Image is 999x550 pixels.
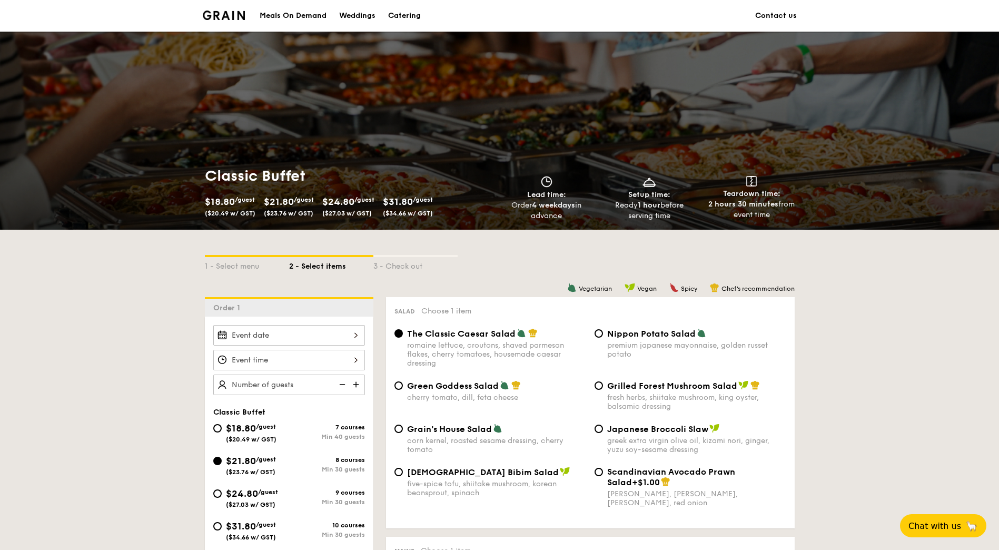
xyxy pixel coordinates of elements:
[413,196,433,203] span: /guest
[289,466,365,473] div: Min 30 guests
[407,393,586,402] div: cherry tomato, dill, feta cheese
[205,210,255,217] span: ($20.49 w/ GST)
[607,467,735,487] span: Scandinavian Avocado Prawn Salad
[669,283,679,292] img: icon-spicy.37a8142b.svg
[607,393,786,411] div: fresh herbs, shiitake mushroom, king oyster, balsamic dressing
[294,196,314,203] span: /guest
[607,489,786,507] div: [PERSON_NAME], [PERSON_NAME], [PERSON_NAME], red onion
[407,479,586,497] div: five-spice tofu, shiitake mushroom, korean beansprout, spinach
[750,380,760,390] img: icon-chef-hat.a58ddaea.svg
[641,176,657,188] img: icon-dish.430c3a2e.svg
[528,328,538,338] img: icon-chef-hat.a58ddaea.svg
[213,522,222,531] input: $31.80/guest($34.66 w/ GST)10 coursesMin 30 guests
[407,436,586,454] div: corn kernel, roasted sesame dressing, cherry tomato
[721,285,795,292] span: Chef's recommendation
[746,176,757,186] img: icon-teardown.65201eee.svg
[289,424,365,431] div: 7 courses
[602,200,696,221] div: Ready before serving time
[965,520,978,532] span: 🦙
[638,201,660,210] strong: 1 hour
[708,200,778,209] strong: 2 hours 30 minutes
[681,285,697,292] span: Spicy
[560,467,570,476] img: icon-vegan.f8ff3823.svg
[258,488,278,496] span: /guest
[900,514,986,537] button: Chat with us🦙
[322,210,372,217] span: ($27.03 w/ GST)
[322,196,354,208] span: $24.80
[213,325,365,346] input: Event date
[532,201,575,210] strong: 4 weekdays
[625,283,635,292] img: icon-vegan.f8ff3823.svg
[661,477,670,486] img: icon-chef-hat.a58ddaea.svg
[511,380,521,390] img: icon-chef-hat.a58ddaea.svg
[723,189,780,198] span: Teardown time:
[213,408,265,417] span: Classic Buffet
[289,456,365,464] div: 8 courses
[213,424,222,433] input: $18.80/guest($20.49 w/ GST)7 coursesMin 40 guests
[607,436,786,454] div: greek extra virgin olive oil, kizami nori, ginger, yuzu soy-sesame dressing
[539,176,555,188] img: icon-clock.2db775ea.svg
[595,381,603,390] input: Grilled Forest Mushroom Saladfresh herbs, shiitake mushroom, king oyster, balsamic dressing
[697,328,706,338] img: icon-vegetarian.fe4039eb.svg
[394,468,403,476] input: [DEMOGRAPHIC_DATA] Bibim Saladfive-spice tofu, shiitake mushroom, korean beansprout, spinach
[394,425,403,433] input: Grain's House Saladcorn kernel, roasted sesame dressing, cherry tomato
[226,436,276,443] span: ($20.49 w/ GST)
[289,531,365,538] div: Min 30 guests
[407,467,559,477] span: [DEMOGRAPHIC_DATA] Bibim Salad
[407,381,499,391] span: Green Goddess Salad
[493,424,502,433] img: icon-vegetarian.fe4039eb.svg
[289,433,365,440] div: Min 40 guests
[373,257,458,272] div: 3 - Check out
[205,166,496,185] h1: Classic Buffet
[705,199,799,220] div: from event time
[527,190,566,199] span: Lead time:
[205,196,235,208] span: $18.80
[226,468,275,476] span: ($23.76 w/ GST)
[226,423,256,434] span: $18.80
[203,11,245,20] a: Logotype
[226,534,276,541] span: ($34.66 w/ GST)
[256,521,276,528] span: /guest
[256,423,276,430] span: /guest
[738,380,749,390] img: icon-vegan.f8ff3823.svg
[709,424,720,433] img: icon-vegan.f8ff3823.svg
[394,381,403,390] input: Green Goddess Saladcherry tomato, dill, feta cheese
[407,341,586,368] div: romaine lettuce, croutons, shaved parmesan flakes, cherry tomatoes, housemade caesar dressing
[333,375,349,395] img: icon-reduce.1d2dbef1.svg
[349,375,365,395] img: icon-add.58712e84.svg
[213,489,222,498] input: $24.80/guest($27.03 w/ GST)9 coursesMin 30 guests
[213,457,222,465] input: $21.80/guest($23.76 w/ GST)8 coursesMin 30 guests
[264,196,294,208] span: $21.80
[567,283,577,292] img: icon-vegetarian.fe4039eb.svg
[607,424,708,434] span: Japanese Broccoli Slaw
[607,341,786,359] div: premium japanese mayonnaise, golden russet potato
[289,522,365,529] div: 10 courses
[607,329,696,339] span: Nippon Potato Salad
[628,190,670,199] span: Setup time:
[264,210,313,217] span: ($23.76 w/ GST)
[500,380,509,390] img: icon-vegetarian.fe4039eb.svg
[213,350,365,370] input: Event time
[354,196,374,203] span: /guest
[394,308,415,315] span: Salad
[226,501,275,508] span: ($27.03 w/ GST)
[407,329,516,339] span: The Classic Caesar Salad
[421,307,471,316] span: Choose 1 item
[595,329,603,338] input: Nippon Potato Saladpremium japanese mayonnaise, golden russet potato
[256,456,276,463] span: /guest
[637,285,657,292] span: Vegan
[710,283,719,292] img: icon-chef-hat.a58ddaea.svg
[213,303,244,312] span: Order 1
[394,329,403,338] input: The Classic Caesar Saladromaine lettuce, croutons, shaved parmesan flakes, cherry tomatoes, house...
[383,196,413,208] span: $31.80
[383,210,433,217] span: ($34.66 w/ GST)
[407,424,492,434] span: Grain's House Salad
[203,11,245,20] img: Grain
[595,425,603,433] input: Japanese Broccoli Slawgreek extra virgin olive oil, kizami nori, ginger, yuzu soy-sesame dressing
[226,520,256,532] span: $31.80
[500,200,594,221] div: Order in advance
[289,489,365,496] div: 9 courses
[595,468,603,476] input: Scandinavian Avocado Prawn Salad+$1.00[PERSON_NAME], [PERSON_NAME], [PERSON_NAME], red onion
[908,521,961,531] span: Chat with us
[226,455,256,467] span: $21.80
